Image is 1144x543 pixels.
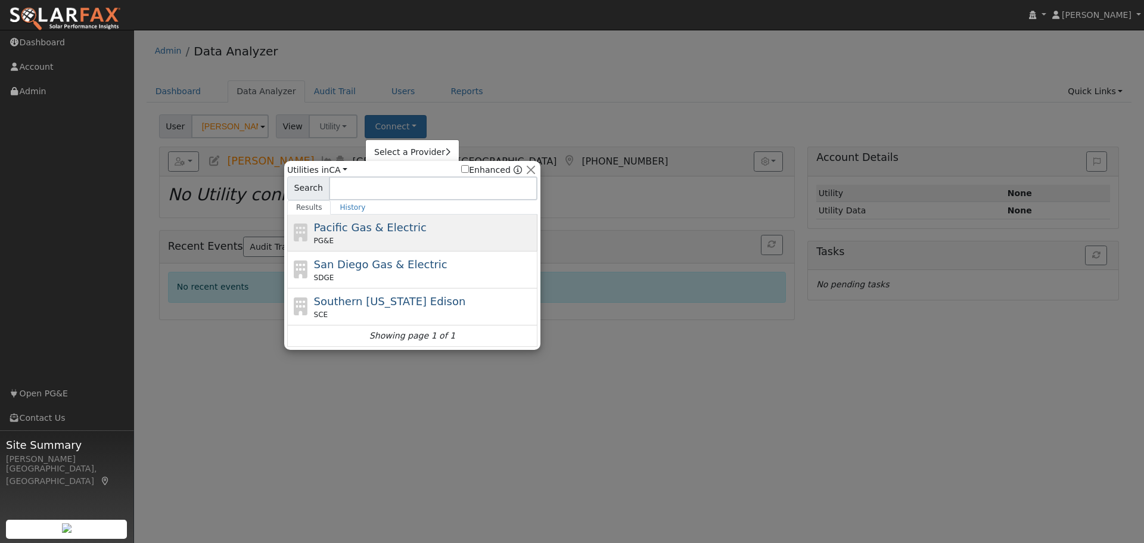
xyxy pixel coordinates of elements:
a: Enhanced Providers [514,165,522,175]
div: [GEOGRAPHIC_DATA], [GEOGRAPHIC_DATA] [6,463,128,488]
span: Show enhanced providers [461,164,522,176]
span: Search [287,176,329,200]
span: Utilities in [287,164,347,176]
a: Select a Provider [366,144,459,161]
img: SolarFax [9,7,121,32]
span: Pacific Gas & Electric [314,221,427,234]
span: SCE [314,309,328,320]
a: CA [329,165,347,175]
label: Enhanced [461,164,511,176]
a: Results [287,200,331,215]
img: retrieve [62,523,71,533]
a: History [331,200,374,215]
i: Showing page 1 of 1 [369,330,455,342]
span: Site Summary [6,437,128,453]
span: PG&E [314,235,334,246]
span: San Diego Gas & Electric [314,258,447,271]
div: [PERSON_NAME] [6,453,128,466]
span: [PERSON_NAME] [1062,10,1131,20]
input: Enhanced [461,165,469,173]
span: Southern [US_STATE] Edison [314,295,466,308]
a: Map [100,476,111,486]
span: SDGE [314,272,334,283]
